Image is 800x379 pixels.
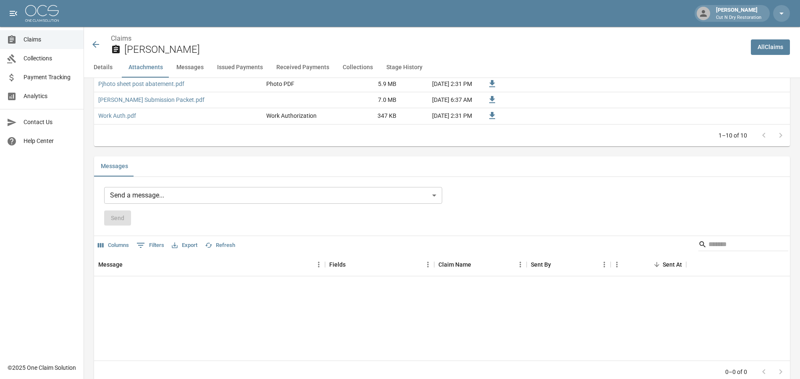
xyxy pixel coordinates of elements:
button: Sort [123,259,134,270]
div: Search [698,238,788,253]
a: [PERSON_NAME] Submission Packet.pdf [98,96,205,104]
h2: [PERSON_NAME] [124,44,744,56]
button: Sort [346,259,357,270]
span: Claims [24,35,77,44]
span: Analytics [24,92,77,101]
button: Attachments [122,57,170,78]
p: 0–0 of 0 [725,368,747,376]
button: Menu [312,258,325,271]
button: Received Payments [270,57,336,78]
div: [PERSON_NAME] [713,6,765,21]
div: 7.0 MB [338,92,401,108]
div: Fields [329,253,346,276]
button: Menu [422,258,434,271]
button: Messages [170,57,210,78]
button: Issued Payments [210,57,270,78]
button: Sort [651,259,663,270]
div: Sent By [531,253,551,276]
button: open drawer [5,5,22,22]
span: Contact Us [24,118,77,127]
div: 5.9 MB [338,76,401,92]
a: Pjhoto sheet post abatement.pdf [98,80,184,88]
button: Menu [598,258,611,271]
div: 347 KB [338,108,401,124]
div: [DATE] 2:31 PM [401,108,476,124]
div: Sent At [663,253,682,276]
button: Menu [611,258,623,271]
div: [DATE] 6:37 AM [401,92,476,108]
div: Sent At [611,253,686,276]
button: Details [84,57,122,78]
div: Fields [325,253,434,276]
button: Show filters [134,239,166,252]
div: [DATE] 2:31 PM [401,76,476,92]
button: Select columns [96,239,131,252]
div: © 2025 One Claim Solution [8,363,76,372]
div: Work Authorization [266,112,317,120]
span: Collections [24,54,77,63]
img: ocs-logo-white-transparent.png [25,5,59,22]
div: anchor tabs [84,57,800,78]
button: Sort [551,259,563,270]
nav: breadcrumb [111,34,744,44]
a: Claims [111,34,131,42]
div: Claim Name [434,253,527,276]
button: Menu [514,258,527,271]
div: Photo PDF [266,80,294,88]
div: Claim Name [438,253,471,276]
p: Cut N Dry Restoration [716,14,761,21]
span: Help Center [24,137,77,145]
div: related-list tabs [94,156,790,177]
button: Sort [471,259,483,270]
button: Refresh [203,239,237,252]
button: Collections [336,57,380,78]
div: Send a message... [104,187,442,204]
div: Sent By [527,253,611,276]
button: Stage History [380,57,429,78]
button: Messages [94,156,135,177]
button: Export [170,239,199,252]
div: Message [94,253,325,276]
div: Message [98,253,123,276]
span: Payment Tracking [24,73,77,82]
a: AllClaims [751,39,790,55]
p: 1–10 of 10 [719,131,747,140]
a: Work Auth.pdf [98,112,136,120]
